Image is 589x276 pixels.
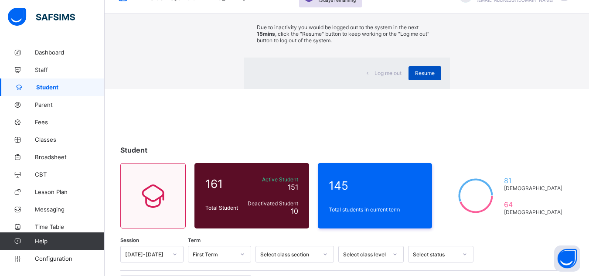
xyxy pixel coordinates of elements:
span: Resume [415,70,435,76]
strong: 15mins [257,31,275,37]
span: 10 [291,207,298,215]
div: Select class level [343,251,388,257]
span: Log me out [375,70,402,76]
span: 161 [205,177,242,191]
span: CBT [35,171,105,178]
span: [DEMOGRAPHIC_DATA] [504,209,562,215]
div: [DATE]-[DATE] [125,251,167,257]
div: Total Student [203,202,244,213]
div: Select status [413,251,457,257]
span: Time Table [35,223,105,230]
span: Student [36,84,105,91]
span: Total students in current term [329,206,422,213]
span: Lesson Plan [35,188,105,195]
span: Dashboard [35,49,105,56]
span: Active Student [246,176,298,183]
span: 145 [329,179,422,192]
span: Session [120,237,139,243]
span: Configuration [35,255,104,262]
span: 64 [504,200,562,209]
span: [DEMOGRAPHIC_DATA] [504,185,562,191]
span: Fees [35,119,105,126]
button: Open asap [554,245,580,272]
span: Deactivated Student [246,200,298,207]
p: Due to inactivity you would be logged out to the system in the next , click the "Resume" button t... [257,24,437,44]
span: Help [35,238,104,245]
div: Select class section [260,251,318,257]
span: Staff [35,66,105,73]
span: Broadsheet [35,153,105,160]
span: Student [120,146,147,154]
div: First Term [193,251,235,257]
span: Parent [35,101,105,108]
span: Messaging [35,206,105,213]
span: 81 [504,176,562,185]
span: Term [188,237,201,243]
img: safsims [8,8,75,26]
span: 151 [288,183,298,191]
span: Classes [35,136,105,143]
